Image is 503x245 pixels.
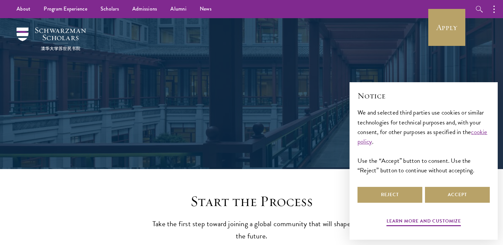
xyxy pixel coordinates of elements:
[428,9,465,46] a: Apply
[357,187,422,203] button: Reject
[357,127,487,146] a: cookie policy
[17,27,86,51] img: Schwarzman Scholars
[149,218,354,242] p: Take the first step toward joining a global community that will shape the future.
[149,192,354,211] h2: Start the Process
[387,217,461,227] button: Learn more and customize
[425,187,490,203] button: Accept
[357,108,490,175] div: We and selected third parties use cookies or similar technologies for technical purposes and, wit...
[357,90,490,101] h2: Notice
